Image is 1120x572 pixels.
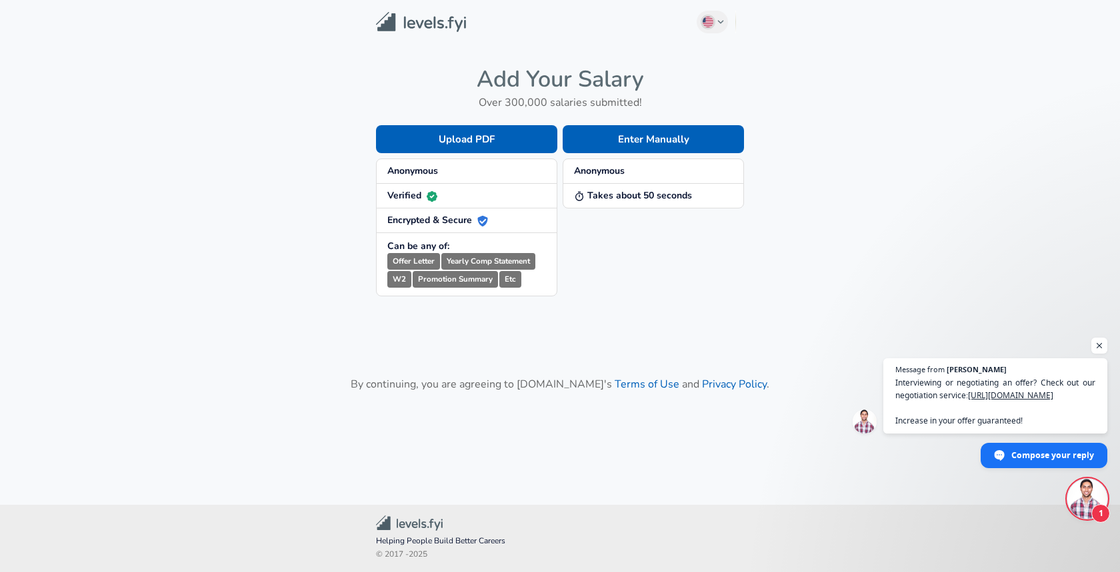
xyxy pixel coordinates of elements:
[387,240,449,252] strong: Can be any of:
[702,377,767,392] a: Privacy Policy
[376,93,744,112] h6: Over 300,000 salaries submitted!
[376,65,744,93] h4: Add Your Salary
[563,125,744,153] button: Enter Manually
[1067,479,1107,519] div: Open chat
[387,253,440,270] small: Offer Letter
[376,12,466,33] img: Levels.fyi
[947,366,1007,373] span: [PERSON_NAME]
[413,271,498,288] small: Promotion Summary
[895,376,1095,427] span: Interviewing or negotiating an offer? Check out our negotiation service: Increase in your offer g...
[574,164,625,177] strong: Anonymous
[1011,443,1094,467] span: Compose your reply
[376,548,744,561] span: © 2017 - 2025
[703,17,713,27] img: English (US)
[376,125,557,153] button: Upload PDF
[1091,504,1110,523] span: 1
[697,11,729,33] button: English (US)
[895,366,945,373] span: Message from
[387,189,437,202] strong: Verified
[441,253,535,270] small: Yearly Comp Statement
[387,271,411,288] small: W2
[615,377,679,392] a: Terms of Use
[376,515,443,531] img: Levels.fyi Community
[499,271,521,288] small: Etc
[376,535,744,548] span: Helping People Build Better Careers
[574,189,692,202] strong: Takes about 50 seconds
[387,214,488,226] strong: Encrypted & Secure
[387,164,438,177] strong: Anonymous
